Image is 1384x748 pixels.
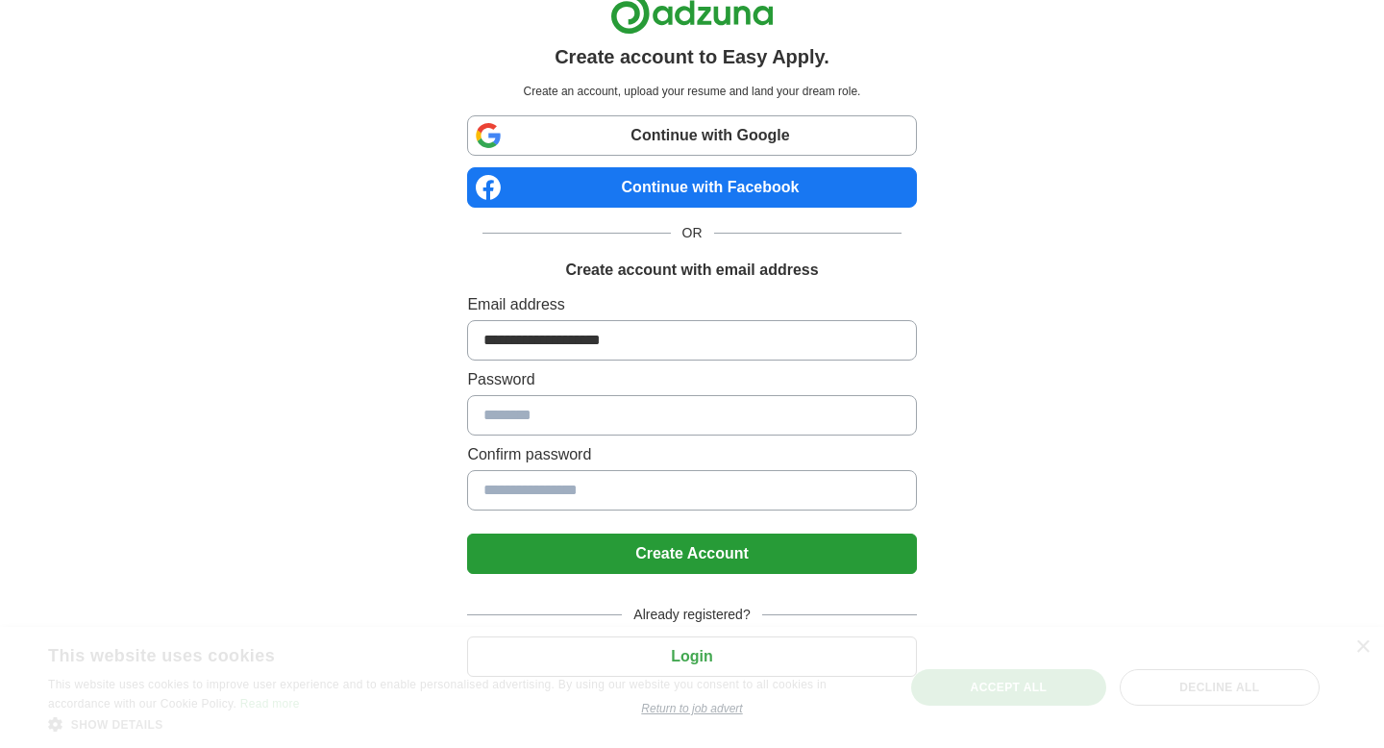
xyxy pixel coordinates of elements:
label: Password [467,368,916,391]
div: Show details [48,714,879,734]
div: Decline all [1120,669,1320,706]
a: Read more, opens a new window [240,697,300,711]
h1: Create account with email address [565,259,818,282]
div: Close [1355,640,1370,655]
button: Create Account [467,534,916,574]
span: Already registered? [622,605,761,625]
span: This website uses cookies to improve user experience and to enable personalised advertising. By u... [48,678,827,711]
a: Continue with Facebook [467,167,916,208]
p: Create an account, upload your resume and land your dream role. [471,83,912,100]
span: OR [671,223,714,243]
label: Email address [467,293,916,316]
div: This website uses cookies [48,638,831,667]
h1: Create account to Easy Apply. [555,42,829,71]
a: Continue with Google [467,115,916,156]
div: Accept all [911,669,1106,706]
span: Show details [71,718,163,732]
label: Confirm password [467,443,916,466]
